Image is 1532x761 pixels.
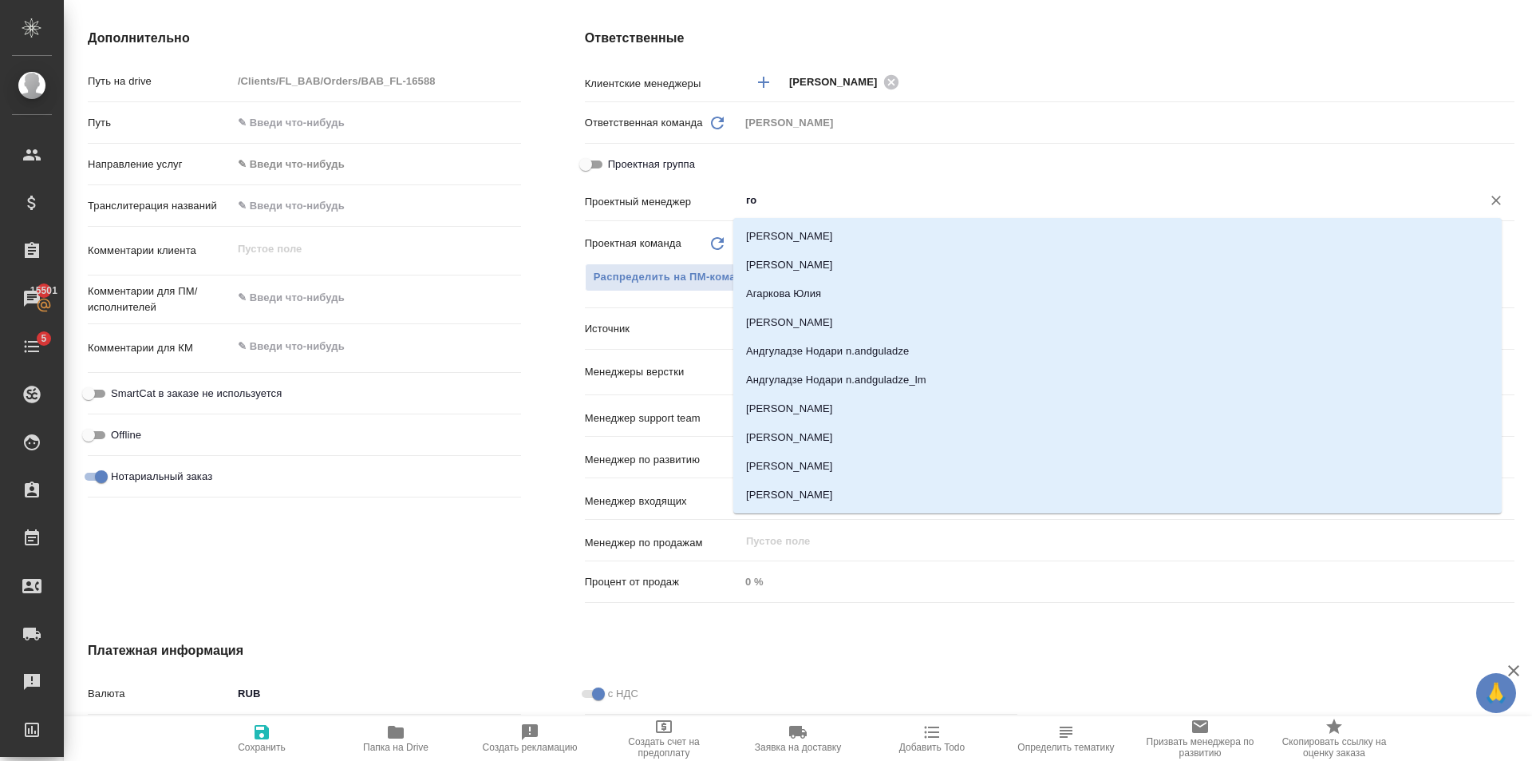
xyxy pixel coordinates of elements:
button: 🙏 [1476,673,1516,713]
li: Агаркова Юлия [733,279,1502,308]
span: с НДС [608,686,638,702]
span: Скопировать ссылку на оценку заказа [1277,736,1392,759]
div: ✎ Введи что-нибудь [238,157,502,172]
a: 5 [4,327,60,367]
p: Менеджер входящих [585,493,740,509]
input: ✎ Введи что-нибудь [744,191,1456,210]
p: Проектный менеджер [585,194,740,210]
p: Менеджеры верстки [585,364,740,380]
button: Close [1506,199,1509,202]
p: Комментарии клиента [88,243,232,259]
button: Open [1506,369,1509,372]
button: Очистить [1485,189,1507,212]
p: Проектная команда [585,236,681,252]
span: 5 [31,331,56,347]
h4: Ответственные [585,29,1514,48]
button: Определить тематику [999,716,1133,761]
button: Скопировать ссылку на оценку заказа [1267,716,1401,761]
span: Папка на Drive [363,742,428,753]
input: ✎ Введи что-нибудь [232,111,521,134]
p: Транслитерация названий [88,198,232,214]
input: Пустое поле [740,570,1514,593]
span: Добавить Todo [899,742,965,753]
li: [PERSON_NAME] [733,452,1502,481]
p: Менеджер support team [585,410,740,426]
span: 🙏 [1483,676,1510,710]
span: Заявка на доставку [755,742,841,753]
p: Путь на drive [88,73,232,89]
div: ✎ Введи что-нибудь [232,151,521,178]
button: Создать рекламацию [463,716,597,761]
button: Папка на Drive [329,716,463,761]
span: Определить тематику [1017,742,1114,753]
button: Призвать менеджера по развитию [1133,716,1267,761]
span: Призвать менеджера по развитию [1143,736,1258,759]
span: Сохранить [238,742,286,753]
span: Offline [111,427,141,443]
div: [PERSON_NAME] [740,109,1514,137]
li: [PERSON_NAME] [733,251,1502,279]
a: 15501 [4,279,60,319]
button: Заявка на доставку [731,716,865,761]
h4: Платежная информация [88,641,1017,660]
div: RUB [232,680,521,707]
button: Сохранить [195,716,329,761]
p: Путь [88,115,232,131]
p: Комментарии для ПМ/исполнителей [88,283,232,315]
input: ✎ Введи что-нибудь [232,194,521,217]
p: Направление услуг [88,157,232,172]
li: [PERSON_NAME] [733,308,1502,337]
p: Менеджер по продажам [585,535,740,551]
p: Комментарии для КМ [88,340,232,356]
li: [PERSON_NAME] [733,222,1502,251]
p: Менеджер по развитию [585,452,740,468]
button: Open [1506,415,1509,418]
li: [PERSON_NAME] [733,394,1502,423]
p: Ответственная команда [585,115,703,131]
span: 15501 [21,283,67,299]
button: Добавить менеджера [744,63,783,101]
button: Добавить Todo [865,716,999,761]
button: Распределить на ПМ-команду [585,264,764,291]
span: Проектная группа [608,157,695,172]
p: Процент от продаж [585,574,740,590]
li: Андгуладзе Нодари n.andguladze [733,337,1502,366]
li: [PERSON_NAME] [733,481,1502,509]
div: [PERSON_NAME] [789,72,904,92]
button: Создать счет на предоплату [597,716,731,761]
input: Пустое поле [744,531,1477,550]
p: Валюта [88,686,232,702]
span: Нотариальный заказ [111,469,212,485]
p: Клиентские менеджеры [585,76,740,92]
span: Создать рекламацию [483,742,578,753]
button: Open [1506,81,1509,84]
li: Андгуладзе Нодари n.andguladze_lm [733,366,1502,394]
li: [PERSON_NAME] [733,423,1502,452]
span: Создать счет на предоплату [606,736,721,759]
span: [PERSON_NAME] [789,74,887,90]
p: Источник [585,321,740,337]
span: SmartCat в заказе не используется [111,386,282,402]
h4: Дополнительно [88,29,521,48]
li: Безматерных Маргарита [733,509,1502,538]
input: Пустое поле [232,69,521,93]
span: Распределить на ПМ-команду [594,268,756,287]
